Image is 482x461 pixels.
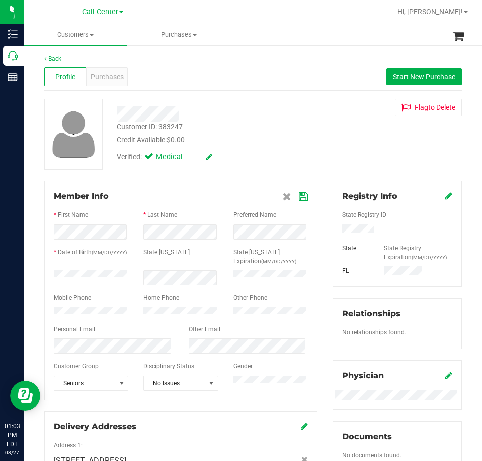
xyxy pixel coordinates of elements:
label: Mobile Phone [54,293,91,302]
label: No relationships found. [342,328,406,337]
div: Verified: [117,152,212,163]
span: select [115,376,128,390]
inline-svg: Inventory [8,29,18,39]
label: Last Name [147,210,177,219]
label: Preferred Name [233,210,276,219]
div: Customer ID: 383247 [117,122,183,132]
span: Seniors [54,376,115,390]
span: Registry Info [342,191,397,201]
span: Medical [156,152,196,163]
iframe: Resource center [10,381,40,411]
span: Start New Purchase [393,73,455,81]
label: Gender [233,362,253,371]
span: select [205,376,218,390]
span: Delivery Addresses [54,422,136,431]
div: FL [335,266,376,275]
label: State Registry ID [342,210,386,219]
label: Home Phone [143,293,179,302]
span: Relationships [342,309,400,318]
label: State Registry Expiration [384,244,452,262]
label: First Name [58,210,88,219]
p: 01:03 PM EDT [5,422,20,449]
inline-svg: Call Center [8,51,18,61]
label: Date of Birth [58,248,127,257]
label: Address 1: [54,441,83,450]
button: Flagto Delete [395,99,462,116]
button: Start New Purchase [386,68,462,85]
span: $0.00 [167,136,185,144]
span: Member Info [54,191,109,201]
span: Documents [342,432,392,441]
span: Profile [55,72,75,82]
img: user-icon.png [47,108,100,160]
span: No documents found. [342,452,401,459]
span: Purchases [91,72,124,82]
label: State [US_STATE] Expiration [233,248,308,266]
span: (MM/DD/YYYY) [261,259,296,264]
label: Other Phone [233,293,267,302]
span: Hi, [PERSON_NAME]! [397,8,463,16]
inline-svg: Reports [8,72,18,82]
div: Credit Available: [117,135,318,145]
span: (MM/DD/YYYY) [412,255,447,260]
a: Customers [24,24,127,45]
span: Physician [342,371,384,380]
label: Customer Group [54,362,99,371]
label: Other Email [189,325,220,334]
p: 08/27 [5,449,20,456]
span: Call Center [82,8,118,16]
label: State [US_STATE] [143,248,190,257]
label: Personal Email [54,325,95,334]
span: (MM/DD/YYYY) [92,250,127,255]
label: Disciplinary Status [143,362,194,371]
span: Customers [24,30,127,39]
a: Back [44,55,61,62]
span: No Issues [144,376,205,390]
div: State [335,244,376,253]
a: Purchases [127,24,230,45]
span: Purchases [128,30,230,39]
